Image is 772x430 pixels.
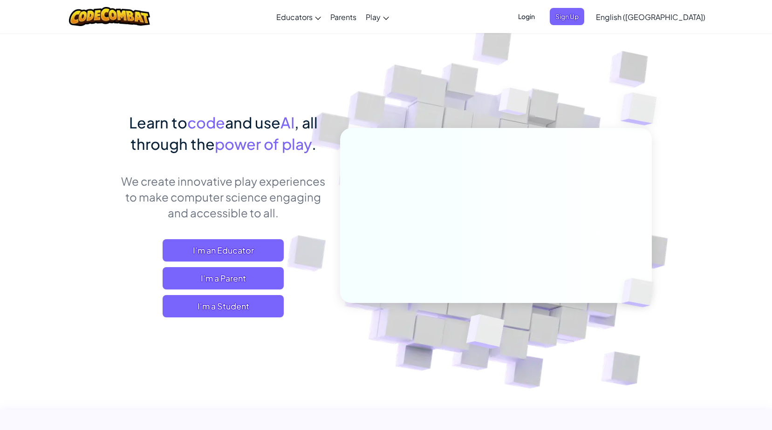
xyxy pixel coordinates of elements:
img: CodeCombat logo [69,7,150,26]
span: Play [366,12,381,22]
button: Login [512,8,540,25]
img: Overlap cubes [602,70,683,148]
a: Educators [272,4,326,29]
span: and use [225,113,280,132]
a: Parents [326,4,361,29]
a: English ([GEOGRAPHIC_DATA]) [591,4,710,29]
a: I'm an Educator [163,239,284,262]
span: code [187,113,225,132]
p: We create innovative play experiences to make computer science engaging and accessible to all. [121,173,326,221]
span: power of play [215,134,312,153]
button: Sign Up [550,8,584,25]
span: Learn to [129,113,187,132]
img: Overlap cubes [481,69,548,139]
button: I'm a Student [163,295,284,317]
img: Overlap cubes [606,259,676,327]
span: Educators [276,12,313,22]
span: AI [280,113,294,132]
img: Overlap cubes [443,295,526,372]
a: Play [361,4,394,29]
a: I'm a Parent [163,267,284,289]
span: English ([GEOGRAPHIC_DATA]) [596,12,705,22]
span: . [312,134,316,153]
